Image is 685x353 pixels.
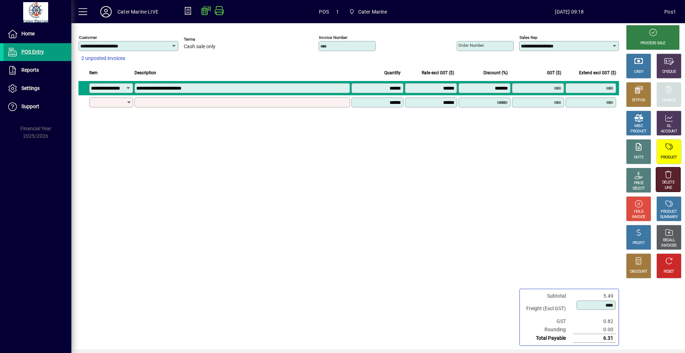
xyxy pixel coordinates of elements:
span: Settings [21,85,40,91]
div: ACCOUNT [661,129,677,134]
td: Subtotal [523,292,573,300]
span: POS Entry [21,49,44,55]
div: MISC [634,123,643,129]
div: PROCESS SALE [640,41,665,46]
div: RECALL [663,238,675,243]
mat-label: Order number [458,43,484,48]
span: POS [319,6,329,17]
div: INVOICES [661,243,676,248]
td: 0.00 [573,326,616,334]
div: CASH [634,69,643,75]
td: Total Payable [523,334,573,343]
div: PRODUCT [661,155,677,160]
div: NOTE [634,155,643,160]
a: Home [4,25,71,43]
span: Terms [184,37,227,42]
div: INVOICE [632,215,645,220]
div: Cater Marine LIVE [117,6,158,17]
span: Home [21,31,35,36]
td: 0.82 [573,317,616,326]
div: GL [667,123,671,129]
span: Reports [21,67,39,73]
div: DELETE [662,180,674,185]
span: Discount (%) [483,69,508,77]
div: SELECT [633,186,645,191]
div: PROFIT [633,241,645,246]
td: Rounding [523,326,573,334]
div: LINE [665,185,672,191]
a: Settings [4,80,71,97]
span: 1 [336,6,339,17]
div: Pos1 [664,6,676,17]
td: 6.31 [573,334,616,343]
div: PRICE [634,181,644,186]
td: GST [523,317,573,326]
span: GST ($) [547,69,561,77]
span: Rate excl GST ($) [422,69,454,77]
div: EFTPOS [632,98,645,103]
a: Support [4,98,71,116]
span: Extend excl GST ($) [579,69,616,77]
span: Cater Marine [358,6,387,17]
button: Profile [95,5,117,18]
td: 5.49 [573,292,616,300]
span: Quantity [384,69,401,77]
div: PRODUCT [661,209,677,215]
span: Cater Marine [346,5,390,18]
div: PRODUCT [630,129,646,134]
span: Cash sale only [184,44,215,50]
div: DISCOUNT [630,269,647,274]
span: Item [89,69,98,77]
span: [DATE] 09:18 [475,6,665,17]
mat-label: Customer [79,35,97,40]
button: 2 unposted invoices [78,52,128,65]
mat-label: Invoice number [319,35,347,40]
div: CHEQUE [662,69,676,75]
div: RESET [664,269,674,274]
mat-label: Sales rep [519,35,537,40]
div: SUMMARY [660,215,678,220]
span: 2 unposted invoices [81,55,125,62]
div: CHARGE [662,98,676,103]
a: Reports [4,61,71,79]
div: HOLD [634,209,643,215]
td: Freight (Excl GST) [523,300,573,317]
span: Description [135,69,156,77]
span: Support [21,104,39,109]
